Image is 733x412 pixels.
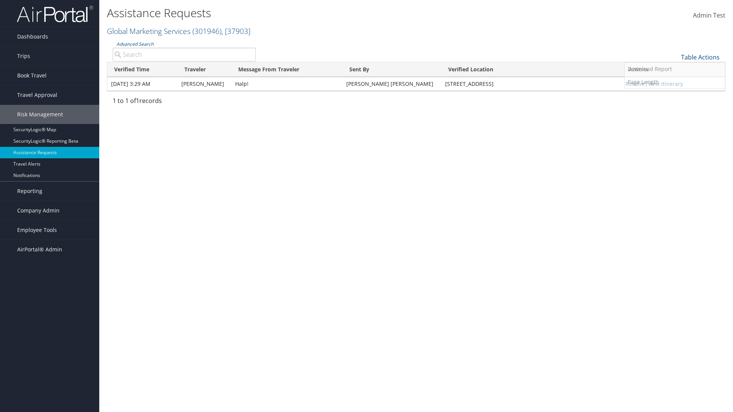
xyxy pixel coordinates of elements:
[625,63,725,76] a: Download Report
[17,240,62,259] span: AirPortal® Admin
[17,201,60,220] span: Company Admin
[17,85,57,105] span: Travel Approval
[17,105,63,124] span: Risk Management
[17,5,93,23] img: airportal-logo.png
[17,66,47,85] span: Book Travel
[17,47,30,66] span: Trips
[17,182,42,201] span: Reporting
[17,27,48,46] span: Dashboards
[17,220,57,240] span: Employee Tools
[625,76,725,89] a: Page Length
